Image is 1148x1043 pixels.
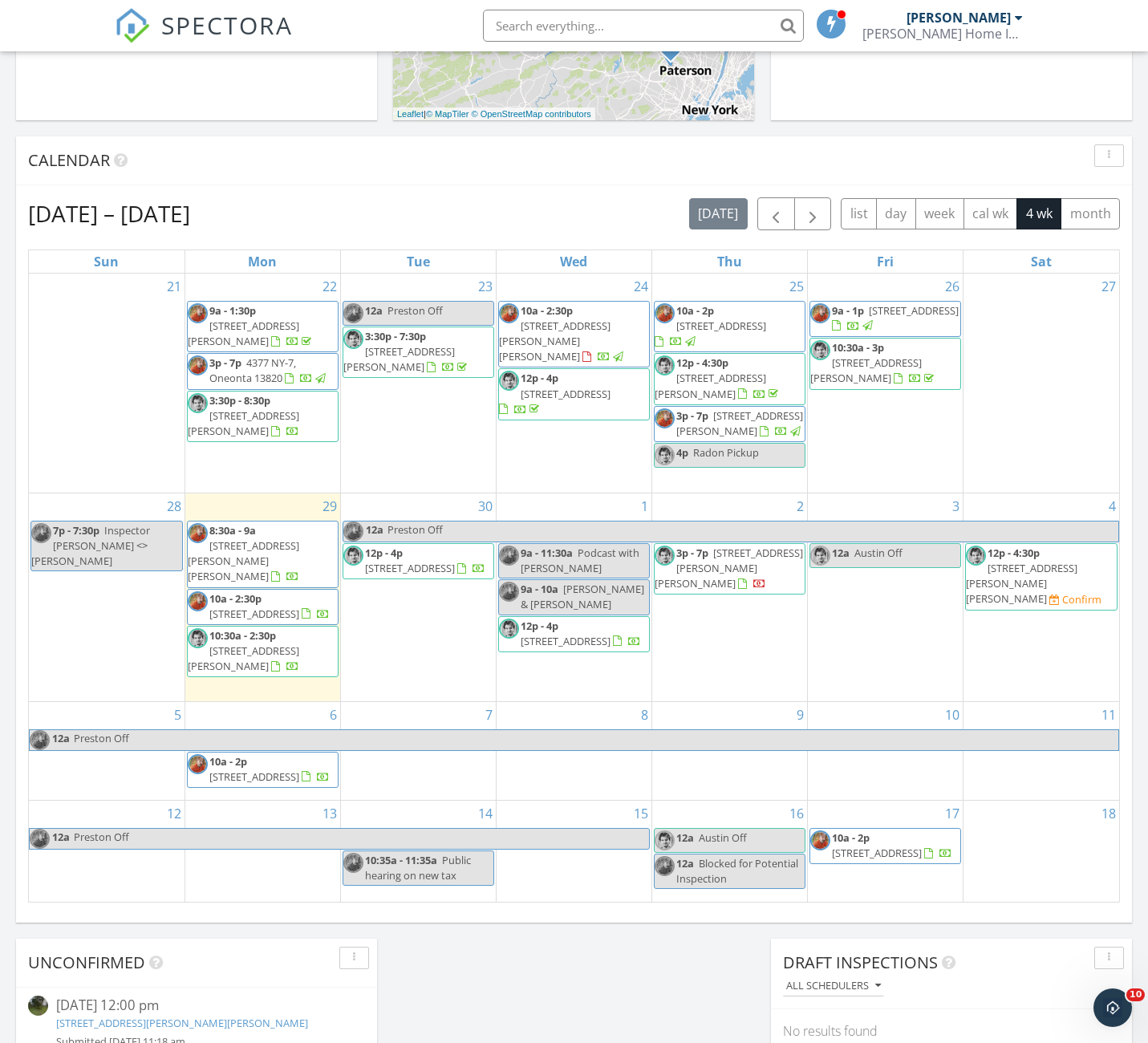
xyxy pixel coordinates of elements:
[655,445,675,465] img: screen_shot_20250711_at_9.04.05_am.png
[832,303,959,333] a: 9a - 1p [STREET_ADDRESS]
[832,830,870,845] span: 10a - 2p
[714,250,745,273] a: Thursday
[655,355,675,375] img: screen_shot_20250711_at_9.04.05_am.png
[655,546,675,566] img: screen_shot_20250711_at_9.04.05_am.png
[209,393,270,408] span: 3:30p - 8:30p
[809,828,961,864] a: 10a - 2p [STREET_ADDRESS]
[29,701,185,800] td: Go to October 5, 2025
[655,303,766,348] a: 10a - 2p [STREET_ADDRESS]
[631,274,651,299] a: Go to September 24, 2025
[319,801,340,826] a: Go to October 13, 2025
[187,752,339,788] a: 10a - 2p [STREET_ADDRESS]
[808,701,963,800] td: Go to October 10, 2025
[343,853,363,873] img: orangeheadshot.png
[521,582,558,596] span: 9a - 10a
[29,274,185,493] td: Go to September 21, 2025
[915,198,964,229] button: week
[963,274,1119,493] td: Go to September 27, 2025
[699,830,747,845] span: Austin Off
[188,523,208,543] img: orangeheadshot.png
[29,493,185,701] td: Go to September 28, 2025
[1061,198,1120,229] button: month
[31,523,150,568] span: Inspector [PERSON_NAME] <> [PERSON_NAME]
[185,493,340,701] td: Go to September 29, 2025
[209,628,276,643] span: 10:30a - 2:30p
[188,393,299,438] a: 3:30p - 8:30p [STREET_ADDRESS][PERSON_NAME]
[1028,250,1055,273] a: Saturday
[810,830,830,850] img: orangeheadshot.png
[676,319,766,333] span: [STREET_ADDRESS]
[521,619,558,633] span: 12p - 4p
[365,546,485,575] a: 12p - 4p [STREET_ADDRESS]
[499,371,519,391] img: screen_shot_20250711_at_9.04.05_am.png
[343,344,455,374] span: [STREET_ADDRESS][PERSON_NAME]
[1016,198,1061,229] button: 4 wk
[343,303,363,323] img: orangeheadshot.png
[1062,593,1101,606] div: Confirm
[365,521,384,542] span: 12a
[671,45,680,55] div: 30 Debbie Ct, Wayne, NJ 07470
[365,329,426,343] span: 3:30p - 7:30p
[655,371,766,400] span: [STREET_ADDRESS][PERSON_NAME]
[810,546,830,566] img: screen_shot_20250711_at_9.04.05_am.png
[188,628,208,648] img: screen_shot_20250711_at_9.04.05_am.png
[343,521,363,542] img: orangeheadshot.png
[676,856,798,886] span: Blocked for Potential Inspection
[209,591,262,606] span: 10a - 2:30p
[676,408,803,438] a: 3p - 7p [STREET_ADDRESS][PERSON_NAME]
[115,8,150,43] img: The Best Home Inspection Software - Spectora
[74,731,129,745] span: Preston Off
[499,619,519,639] img: screen_shot_20250711_at_9.04.05_am.png
[397,109,424,119] a: Leaflet
[521,546,573,560] span: 9a - 11:30a
[966,546,1077,607] a: 12p - 4:30p [STREET_ADDRESS][PERSON_NAME][PERSON_NAME]
[499,371,611,416] a: 12p - 4p [STREET_ADDRESS]
[521,634,611,648] span: [STREET_ADDRESS]
[365,853,471,883] span: Public hearing on new tax
[188,628,299,673] a: 10:30a - 2:30p [STREET_ADDRESS][PERSON_NAME]
[521,619,641,648] a: 12p - 4p [STREET_ADDRESS]
[319,493,340,519] a: Go to September 29, 2025
[496,274,651,493] td: Go to September 24, 2025
[340,493,496,701] td: Go to September 30, 2025
[942,702,963,728] a: Go to October 10, 2025
[808,274,963,493] td: Go to September 26, 2025
[810,355,922,385] span: [STREET_ADDRESS][PERSON_NAME]
[557,250,590,273] a: Wednesday
[365,853,437,867] span: 10:35a - 11:35a
[793,493,807,519] a: Go to October 2, 2025
[28,149,110,171] span: Calendar
[393,108,595,121] div: |
[667,41,674,52] i: 1
[832,846,922,860] span: [STREET_ADDRESS]
[209,523,256,538] span: 8:30a - 9a
[185,701,340,800] td: Go to October 6, 2025
[832,546,850,560] span: 12a
[966,546,986,566] img: screen_shot_20250711_at_9.04.05_am.png
[188,303,208,323] img: orangeheadshot.png
[808,493,963,701] td: Go to October 3, 2025
[365,561,455,575] span: [STREET_ADDRESS]
[965,543,1118,611] a: 12p - 4:30p [STREET_ADDRESS][PERSON_NAME][PERSON_NAME] Confirm
[810,340,937,385] a: 10:30a - 3p [STREET_ADDRESS][PERSON_NAME]
[783,976,884,997] button: All schedulers
[1049,592,1101,607] a: Confirm
[1093,988,1132,1027] iframe: Intercom live chat
[1105,493,1119,519] a: Go to October 4, 2025
[343,327,494,379] a: 3:30p - 7:30p [STREET_ADDRESS][PERSON_NAME]
[876,198,916,229] button: day
[475,801,496,826] a: Go to October 14, 2025
[676,445,688,460] span: 4p
[209,355,328,385] a: 3p - 7p 4377 NY-7, Oneonta 13820
[841,198,877,229] button: list
[209,303,256,318] span: 9a - 1:30p
[475,274,496,299] a: Go to September 23, 2025
[655,856,675,876] img: orangeheadshot.png
[188,319,299,348] span: [STREET_ADDRESS][PERSON_NAME]
[28,197,190,229] h2: [DATE] – [DATE]
[810,303,830,323] img: orangeheadshot.png
[496,701,651,800] td: Go to October 8, 2025
[832,340,884,355] span: 10:30a - 3p
[28,952,145,973] span: Unconfirmed
[187,391,339,443] a: 3:30p - 8:30p [STREET_ADDRESS][PERSON_NAME]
